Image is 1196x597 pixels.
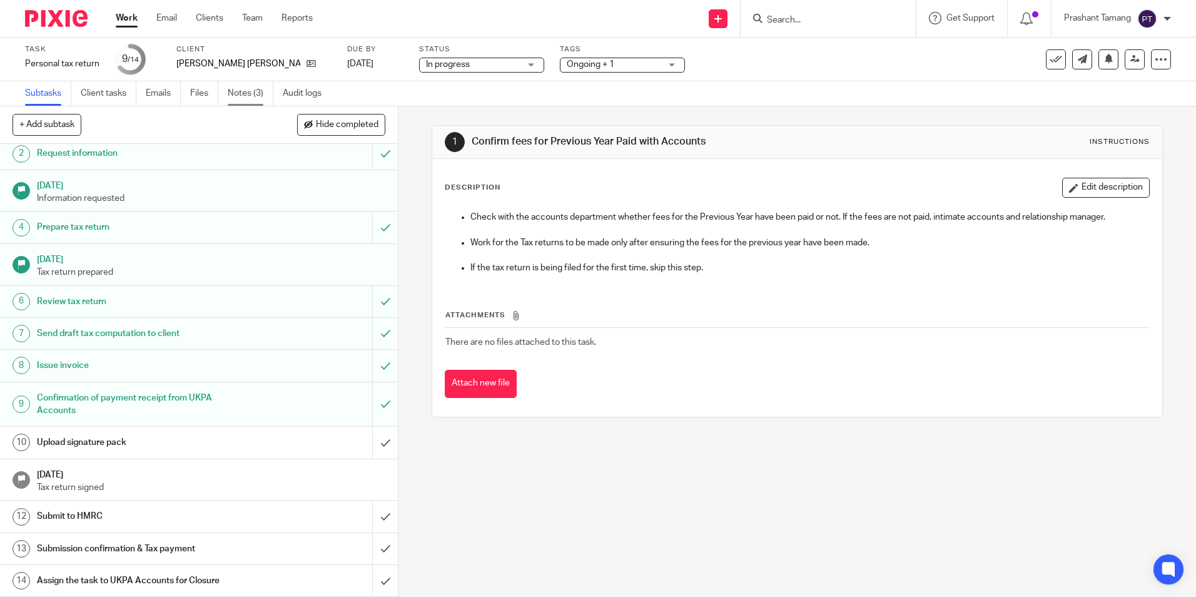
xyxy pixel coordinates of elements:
[37,176,386,192] h1: [DATE]
[176,58,300,70] p: [PERSON_NAME] [PERSON_NAME]
[470,262,1148,274] p: If the tax return is being filed for the first time, skip this step.
[470,211,1148,223] p: Check with the accounts department whether fees for the Previous Year have been paid or not. If t...
[316,120,378,130] span: Hide completed
[1090,137,1150,147] div: Instructions
[13,219,30,237] div: 4
[13,508,30,526] div: 12
[37,389,252,421] h1: Confirmation of payment receipt from UKPA Accounts
[37,481,386,494] p: Tax return signed
[37,571,252,590] h1: Assign the task to UKPA Accounts for Closure
[25,81,71,106] a: Subtasks
[242,12,263,24] a: Team
[116,12,138,24] a: Work
[25,44,99,54] label: Task
[946,14,995,23] span: Get Support
[37,144,252,163] h1: Request information
[146,81,181,106] a: Emails
[13,114,81,135] button: + Add subtask
[228,81,273,106] a: Notes (3)
[13,572,30,589] div: 14
[37,192,386,205] p: Information requested
[445,132,465,152] div: 1
[81,81,136,106] a: Client tasks
[347,44,403,54] label: Due by
[37,507,252,526] h1: Submit to HMRC
[37,324,252,343] h1: Send draft tax computation to client
[1064,12,1131,24] p: Prashant Tamang
[156,12,177,24] a: Email
[766,15,878,26] input: Search
[283,81,331,106] a: Audit logs
[37,218,252,237] h1: Prepare tax return
[445,183,500,193] p: Description
[37,356,252,375] h1: Issue invoice
[281,12,313,24] a: Reports
[196,12,223,24] a: Clients
[560,44,685,54] label: Tags
[445,370,517,398] button: Attach new file
[1137,9,1157,29] img: svg%3E
[37,250,386,266] h1: [DATE]
[426,60,470,69] span: In progress
[122,52,139,66] div: 9
[37,466,386,481] h1: [DATE]
[25,58,99,70] div: Personal tax return
[37,433,252,452] h1: Upload signature pack
[347,59,373,68] span: [DATE]
[445,312,505,319] span: Attachments
[419,44,544,54] label: Status
[190,81,218,106] a: Files
[25,10,88,27] img: Pixie
[13,395,30,413] div: 9
[176,44,332,54] label: Client
[567,60,614,69] span: Ongoing + 1
[472,135,824,148] h1: Confirm fees for Previous Year Paid with Accounts
[297,114,385,135] button: Hide completed
[37,292,252,311] h1: Review tax return
[445,338,596,347] span: There are no files attached to this task.
[13,145,30,163] div: 2
[128,56,139,63] small: /14
[37,266,386,278] p: Tax return prepared
[37,539,252,558] h1: Submission confirmation & Tax payment
[13,293,30,310] div: 6
[13,325,30,342] div: 7
[470,237,1148,249] p: Work for the Tax returns to be made only after ensuring the fees for the previous year have been ...
[13,540,30,558] div: 13
[13,434,30,451] div: 10
[1062,178,1150,198] button: Edit description
[13,357,30,374] div: 8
